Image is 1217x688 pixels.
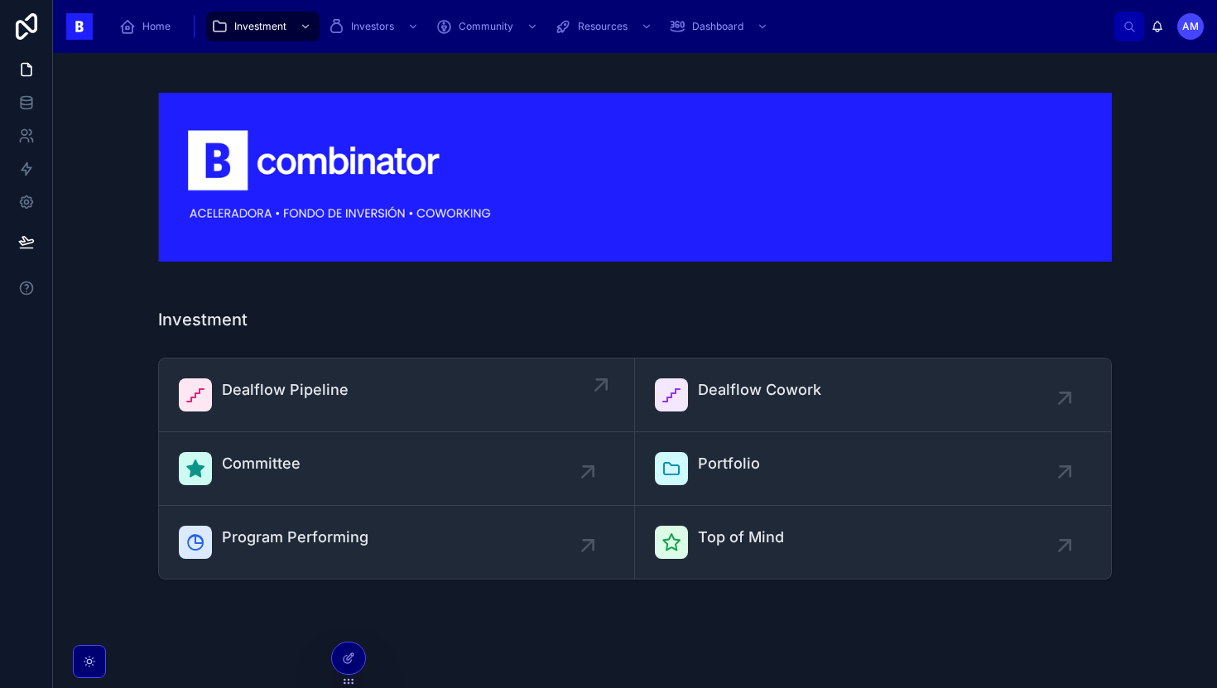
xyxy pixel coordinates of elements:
a: Committee [159,432,635,506]
a: Investors [323,12,427,41]
span: Dealflow Pipeline [222,378,349,402]
a: Dealflow Cowork [635,358,1111,432]
span: Committee [222,452,301,475]
div: scrollable content [106,8,1114,45]
span: Resources [578,20,628,33]
a: Program Performing [159,506,635,579]
span: Investment [234,20,286,33]
a: Dashboard [664,12,777,41]
a: Portfolio [635,432,1111,506]
span: Top of Mind [698,526,784,549]
span: Dealflow Cowork [698,378,821,402]
img: 18590-Captura-de-Pantalla-2024-03-07-a-las-17.49.44.png [158,93,1112,262]
span: Investors [351,20,394,33]
img: App logo [66,13,93,40]
span: AM [1182,20,1199,33]
span: Dashboard [692,20,743,33]
a: Top of Mind [635,506,1111,579]
a: Investment [206,12,320,41]
span: Community [459,20,513,33]
a: Resources [550,12,661,41]
span: Portfolio [698,452,760,475]
span: Program Performing [222,526,368,549]
a: Dealflow Pipeline [159,358,635,432]
a: Community [431,12,546,41]
a: Home [114,12,182,41]
span: Home [142,20,171,33]
h1: Investment [158,308,248,331]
